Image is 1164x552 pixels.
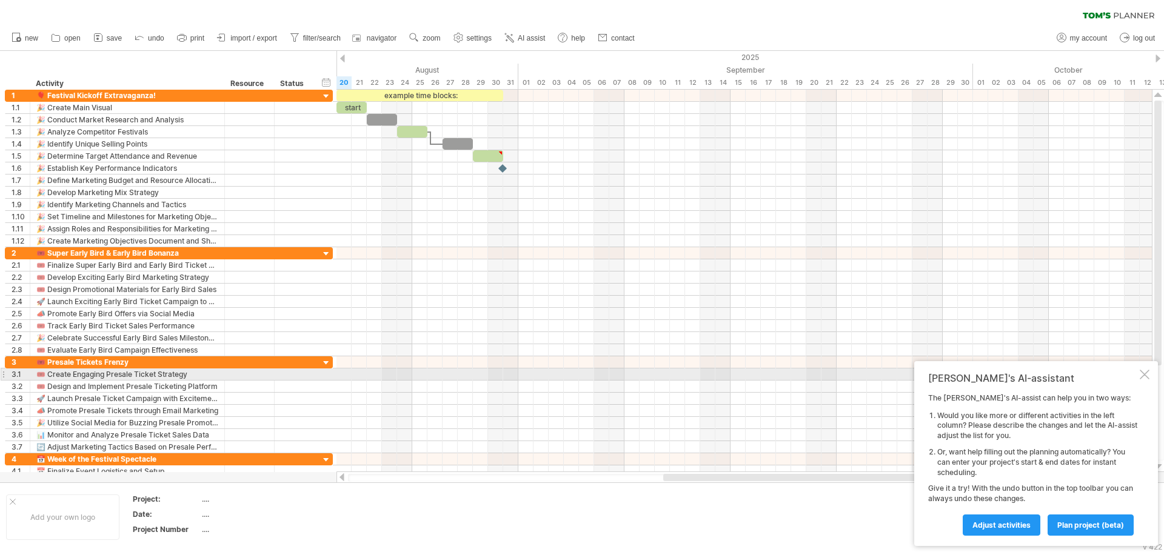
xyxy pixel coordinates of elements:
[412,76,427,89] div: Monday, 25 August 2025
[36,78,218,90] div: Activity
[731,76,746,89] div: Monday, 15 September 2025
[594,76,609,89] div: Saturday, 6 September 2025
[12,247,30,259] div: 2
[958,76,973,89] div: Tuesday, 30 September 2025
[132,30,168,46] a: undo
[12,175,30,186] div: 1.7
[36,465,218,477] div: 📅 Finalize Event Logistics and Setup
[202,509,304,519] div: ....
[36,187,218,198] div: 🎉 Develop Marketing Mix Strategy
[458,76,473,89] div: Thursday, 28 August 2025
[12,259,30,271] div: 2.1
[36,199,218,210] div: 🎉 Identify Marketing Channels and Tactics
[1109,76,1125,89] div: Friday, 10 October 2025
[36,259,218,271] div: 🎟️ Finalize Super Early Bird and Early Bird Ticket Pricing
[1018,76,1034,89] div: Saturday, 4 October 2025
[12,138,30,150] div: 1.4
[336,90,503,101] div: example time blocks:
[943,76,958,89] div: Monday, 29 September 2025
[12,235,30,247] div: 1.12
[36,90,218,101] div: 🎈 Festival Kickoff Extravaganza!
[280,78,307,90] div: Status
[12,296,30,307] div: 2.4
[36,393,218,404] div: 🚀 Launch Presale Ticket Campaign with Excitement!
[555,30,589,46] a: help
[133,509,199,519] div: Date:
[202,494,304,504] div: ....
[611,34,635,42] span: contact
[336,102,367,113] div: start
[670,76,685,89] div: Thursday, 11 September 2025
[36,429,218,441] div: 📊 Monitor and Analyze Presale Ticket Sales Data
[897,76,912,89] div: Friday, 26 September 2025
[1070,34,1107,42] span: my account
[776,76,791,89] div: Thursday, 18 September 2025
[36,126,218,138] div: 🎉 Analyze Competitor Festivals
[12,223,30,234] div: 1.11
[473,76,488,89] div: Friday, 29 August 2025
[12,417,30,428] div: 3.5
[571,34,585,42] span: help
[12,441,30,453] div: 3.7
[564,76,579,89] div: Thursday, 4 September 2025
[36,271,218,283] div: 🎟️ Develop Exciting Early Bird Marketing Strategy
[25,34,38,42] span: new
[467,34,492,42] span: settings
[518,34,545,42] span: AI assist
[12,284,30,295] div: 2.3
[501,30,549,46] a: AI assist
[518,64,973,76] div: September 2025
[36,417,218,428] div: 🎉 Utilize Social Media for Buzzing Presale Promotion
[367,76,382,89] div: Friday, 22 August 2025
[148,34,164,42] span: undo
[36,284,218,295] div: 🎟️ Design Promotional Materials for Early Bird Sales
[423,34,440,42] span: zoom
[12,368,30,380] div: 3.1
[36,320,218,331] div: 🎟️ Track Early Bird Ticket Sales Performance
[609,76,624,89] div: Sunday, 7 September 2025
[12,271,30,283] div: 2.2
[397,76,412,89] div: Sunday, 24 August 2025
[12,308,30,319] div: 2.5
[202,524,304,534] div: ....
[12,320,30,331] div: 2.6
[1003,76,1018,89] div: Friday, 3 October 2025
[133,524,199,534] div: Project Number
[36,381,218,392] div: 🎟️ Design and Implement Presale Ticketing Platform
[36,296,218,307] div: 🚀 Launch Exciting Early Bird Ticket Campaign to Drive Sales!
[12,381,30,392] div: 3.2
[36,344,218,356] div: 🎟️ Evaluate Early Bird Campaign Effectiveness
[12,150,30,162] div: 1.5
[700,76,715,89] div: Saturday, 13 September 2025
[133,494,199,504] div: Project:
[287,30,344,46] a: filter/search
[36,162,218,174] div: 🎉 Establish Key Performance Indicators
[230,78,267,90] div: Resource
[352,76,367,89] div: Thursday, 21 August 2025
[8,30,42,46] a: new
[107,34,122,42] span: save
[12,344,30,356] div: 2.8
[988,76,1003,89] div: Thursday, 2 October 2025
[1143,542,1162,551] div: v 422
[518,76,533,89] div: Monday, 1 September 2025
[336,76,352,89] div: Wednesday, 20 August 2025
[791,76,806,89] div: Friday, 19 September 2025
[1049,76,1064,89] div: Monday, 6 October 2025
[36,247,218,259] div: 🎟️ Super Early Bird & Early Bird Bonanza
[746,76,761,89] div: Tuesday, 16 September 2025
[12,102,30,113] div: 1.1
[1125,76,1140,89] div: Saturday, 11 October 2025
[190,34,204,42] span: print
[685,76,700,89] div: Friday, 12 September 2025
[443,76,458,89] div: Wednesday, 27 August 2025
[503,76,518,89] div: Sunday, 31 August 2025
[36,114,218,125] div: 🎉 Conduct Market Research and Analysis
[761,76,776,89] div: Wednesday, 17 September 2025
[549,76,564,89] div: Wednesday, 3 September 2025
[579,76,594,89] div: Friday, 5 September 2025
[406,30,444,46] a: zoom
[488,76,503,89] div: Saturday, 30 August 2025
[36,138,218,150] div: 🎉 Identify Unique Selling Points
[303,34,341,42] span: filter/search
